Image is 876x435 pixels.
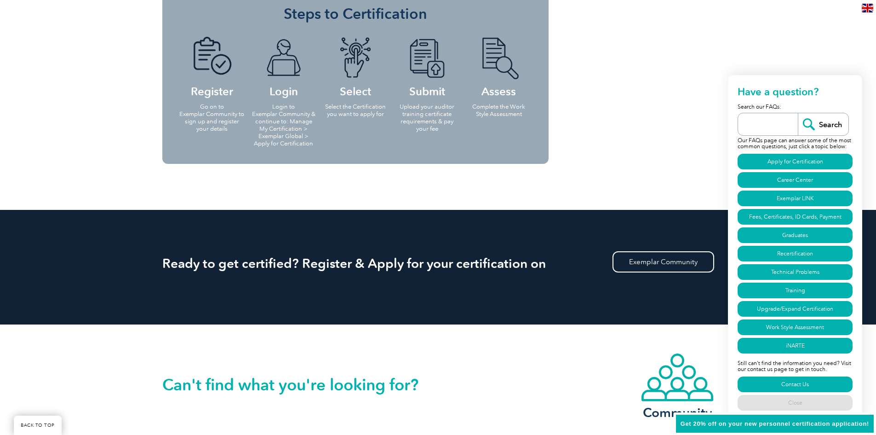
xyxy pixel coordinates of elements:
[258,37,309,79] img: icon-blue-laptop-male.png
[402,37,452,79] img: icon-blue-doc-arrow.png
[176,5,535,23] h3: Steps to Certification
[394,103,460,133] p: Upload your auditor training certificate requirements & pay your fee
[179,37,245,96] h4: Register
[738,154,853,169] a: Apply for Certification
[798,113,848,135] input: Search
[322,37,389,96] h4: Select
[738,264,853,280] a: Technical Problems
[251,103,317,147] p: Login to Exemplar Community & continue to: Manage My Certification > Exemplar Global > Apply for ...
[738,209,853,225] a: Fees, Certificates, ID Cards, Payment
[738,102,853,113] p: Search our FAQs:
[613,251,714,273] a: Exemplar Community
[179,103,245,133] p: Go on to Exemplar Community to sign up and register your details
[466,37,532,96] h4: Assess
[394,37,460,96] h4: Submit
[738,227,853,243] a: Graduates
[738,338,853,354] a: iNARTE
[251,37,317,96] h4: Login
[162,377,438,392] h2: Can't find what you're looking for?
[641,353,714,418] a: Community
[162,256,714,271] h2: Ready to get certified? Register & Apply for your certification on
[641,407,714,418] h3: Community
[681,420,869,427] span: Get 20% off on your new personnel certification application!
[738,319,853,335] a: Work Style Assessment
[738,395,853,411] a: Close
[738,283,853,298] a: Training
[738,85,853,102] h2: Have a question?
[738,191,853,206] a: Exemplar LINK
[738,377,853,392] a: Contact Us
[466,103,532,118] p: Complete the Work Style Assessment
[738,172,853,188] a: Career Center
[322,103,389,118] p: Select the Certification you want to apply for
[187,37,237,79] img: icon-blue-doc-tick.png
[14,416,62,435] a: BACK TO TOP
[738,301,853,317] a: Upgrade/Expand Certification
[738,355,853,375] p: Still can't find the information you need? Visit our contact us page to get in touch.
[330,37,381,79] img: icon-blue-finger-button.png
[738,136,853,152] p: Our FAQs page can answer some of the most common questions, just click a topic below:
[738,246,853,261] a: Recertification
[641,353,714,402] img: icon-community.webp
[474,37,524,79] img: icon-blue-doc-search.png
[862,4,873,12] img: en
